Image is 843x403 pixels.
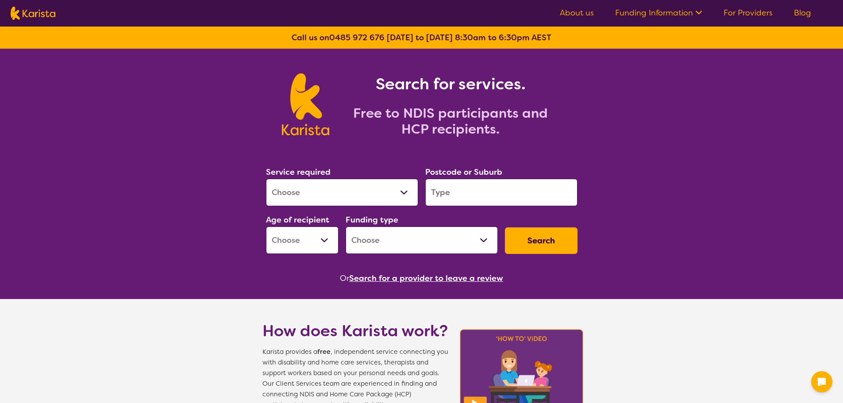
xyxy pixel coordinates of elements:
a: About us [560,8,594,18]
button: Search for a provider to leave a review [349,272,503,285]
a: For Providers [724,8,773,18]
span: Or [340,272,349,285]
a: 0485 972 676 [329,32,385,43]
b: free [317,348,331,356]
a: Funding Information [615,8,702,18]
h1: How does Karista work? [262,320,448,342]
img: Karista logo [282,73,329,135]
label: Postcode or Suburb [425,167,502,177]
input: Type [425,179,577,206]
h2: Free to NDIS participants and HCP recipients. [340,105,561,137]
a: Blog [794,8,811,18]
button: Search [505,227,577,254]
b: Call us on [DATE] to [DATE] 8:30am to 6:30pm AEST [292,32,551,43]
label: Service required [266,167,331,177]
img: Karista logo [11,7,55,20]
label: Age of recipient [266,215,329,225]
label: Funding type [346,215,398,225]
h1: Search for services. [340,73,561,95]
